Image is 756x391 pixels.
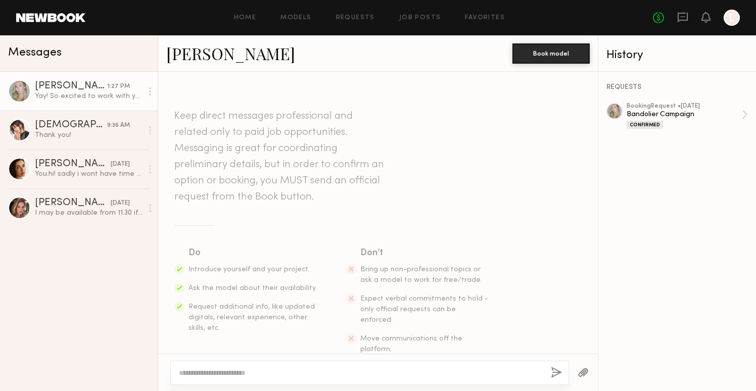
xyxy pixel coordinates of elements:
[107,82,130,91] div: 1:27 PM
[627,103,748,129] a: bookingRequest •[DATE]Bandolier CampaignConfirmed
[627,121,663,129] div: Confirmed
[360,246,490,260] div: Don’t
[107,121,130,130] div: 9:36 AM
[188,246,318,260] div: Do
[360,296,488,323] span: Expect verbal commitments to hold - only official requests can be enforced.
[35,130,143,140] div: Thank you!
[606,84,748,91] div: REQUESTS
[512,43,590,64] button: Book model
[35,159,111,169] div: [PERSON_NAME]
[724,10,740,26] a: L
[234,15,257,21] a: Home
[35,120,107,130] div: [DEMOGRAPHIC_DATA][PERSON_NAME]
[627,110,742,119] div: Bandolier Campaign
[465,15,505,21] a: Favorites
[627,103,742,110] div: booking Request • [DATE]
[35,198,111,208] div: [PERSON_NAME]
[512,48,590,57] a: Book model
[35,208,143,218] div: I may be available from 11.30 if that helps
[8,47,62,59] span: Messages
[280,15,311,21] a: Models
[360,335,462,353] span: Move communications off the platform.
[35,169,143,179] div: You: hi! sadly i wont have time this week. Let us know when youre back and want to swing by the o...
[35,91,143,101] div: Yay! So excited to work with you as well 😊 My email is [EMAIL_ADDRESS][DOMAIN_NAME] Thank you!
[111,160,130,169] div: [DATE]
[166,42,295,64] a: [PERSON_NAME]
[399,15,441,21] a: Job Posts
[188,285,317,291] span: Ask the model about their availability.
[111,199,130,208] div: [DATE]
[188,266,310,273] span: Introduce yourself and your project.
[360,266,482,283] span: Bring up non-professional topics or ask a model to work for free/trade.
[35,81,107,91] div: [PERSON_NAME]
[606,50,748,61] div: History
[188,304,315,331] span: Request additional info, like updated digitals, relevant experience, other skills, etc.
[174,108,387,205] header: Keep direct messages professional and related only to paid job opportunities. Messaging is great ...
[336,15,375,21] a: Requests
